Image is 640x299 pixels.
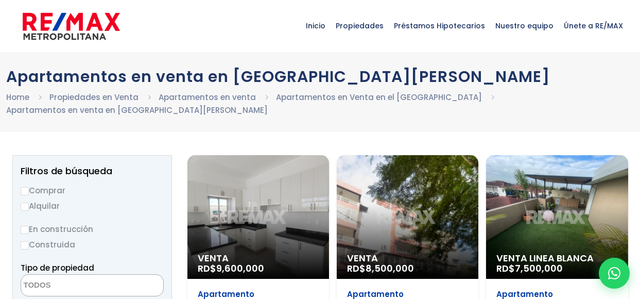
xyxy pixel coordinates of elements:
[515,262,563,275] span: 7,500,000
[490,10,559,41] span: Nuestro equipo
[389,10,490,41] span: Préstamos Hipotecarios
[198,253,319,263] span: Venta
[21,203,29,211] input: Alquilar
[23,11,120,42] img: remax-metropolitana-logo
[366,262,414,275] span: 8,500,000
[21,226,29,234] input: En construcción
[21,275,121,297] textarea: Search
[559,10,628,41] span: Únete a RE/MAX
[21,166,164,176] h2: Filtros de búsqueda
[21,187,29,195] input: Comprar
[301,10,331,41] span: Inicio
[21,262,94,273] span: Tipo de propiedad
[6,104,268,117] li: Apartamentos en venta en [GEOGRAPHIC_DATA][PERSON_NAME]
[21,223,164,236] label: En construcción
[21,241,29,250] input: Construida
[496,253,617,263] span: Venta Linea Blanca
[198,262,264,275] span: RD$
[496,262,563,275] span: RD$
[276,92,482,103] a: Apartamentos en Venta en el [GEOGRAPHIC_DATA]
[21,200,164,212] label: Alquilar
[331,10,389,41] span: Propiedades
[21,238,164,251] label: Construida
[347,262,414,275] span: RD$
[6,92,29,103] a: Home
[21,184,164,197] label: Comprar
[216,262,264,275] span: 9,600,000
[347,253,468,263] span: Venta
[159,92,256,103] a: Apartamentos en venta
[49,92,139,103] a: Propiedades en Venta
[6,68,634,86] h1: Apartamentos en venta en [GEOGRAPHIC_DATA][PERSON_NAME]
